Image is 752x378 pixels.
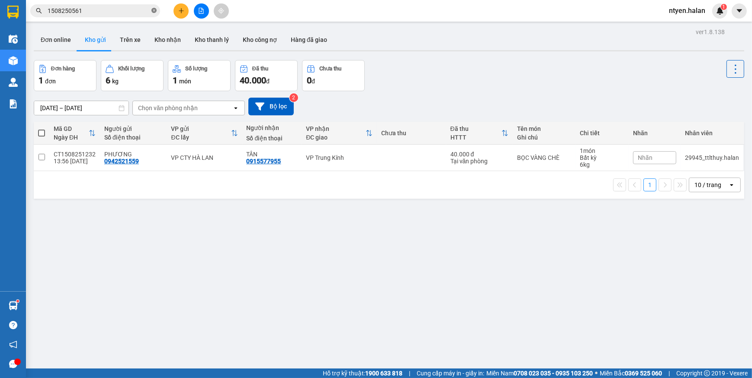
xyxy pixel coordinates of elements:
[716,7,724,15] img: icon-new-feature
[9,360,17,368] span: message
[736,7,743,15] span: caret-down
[171,125,231,132] div: VP gửi
[34,101,129,115] input: Select a date range.
[185,66,207,72] div: Số lượng
[151,8,157,13] span: close-circle
[113,29,148,50] button: Trên xe
[54,151,96,158] div: CT1508251232
[728,181,735,188] svg: open
[450,151,509,158] div: 40.000 đ
[595,372,598,375] span: ⚪️
[247,124,298,131] div: Người nhận
[9,321,17,329] span: question-circle
[306,154,373,161] div: VP Trung Kính
[173,75,177,86] span: 1
[9,99,18,108] img: solution-icon
[704,370,710,376] span: copyright
[517,134,571,141] div: Ghi chú
[174,3,189,19] button: plus
[450,134,502,141] div: HTTT
[266,78,270,85] span: đ
[45,78,56,85] span: đơn
[171,154,238,161] div: VP CTY HÀ LAN
[302,60,365,91] button: Chưa thu0đ
[168,60,231,91] button: Số lượng1món
[643,178,656,191] button: 1
[486,368,593,378] span: Miền Nam
[235,60,298,91] button: Đã thu40.000đ
[696,27,725,37] div: ver 1.8.138
[323,368,402,378] span: Hỗ trợ kỹ thuật:
[7,6,19,19] img: logo-vxr
[198,8,204,14] span: file-add
[514,370,593,377] strong: 0708 023 035 - 0935 103 250
[16,300,19,302] sup: 1
[218,8,224,14] span: aim
[409,368,410,378] span: |
[600,368,662,378] span: Miền Bắc
[685,130,739,137] div: Nhân viên
[171,134,231,141] div: ĐC lấy
[247,158,281,165] div: 0915577955
[51,66,75,72] div: Đơn hàng
[694,181,721,189] div: 10 / trang
[625,370,662,377] strong: 0369 525 060
[148,29,188,50] button: Kho nhận
[638,154,652,161] span: Nhãn
[232,105,239,111] svg: open
[104,158,139,165] div: 0942521559
[306,125,366,132] div: VP nhận
[49,122,100,145] th: Toggle SortBy
[34,29,78,50] button: Đơn online
[188,29,236,50] button: Kho thanh lý
[248,98,294,115] button: Bộ lọc
[9,35,18,44] img: warehouse-icon
[580,161,624,168] div: 6 kg
[34,60,96,91] button: Đơn hàng1đơn
[365,370,402,377] strong: 1900 633 818
[722,4,725,10] span: 1
[247,135,298,142] div: Số điện thoại
[580,154,624,161] div: Bất kỳ
[54,158,96,165] div: 13:56 [DATE]
[104,125,163,132] div: Người gửi
[580,147,624,154] div: 1 món
[151,7,157,15] span: close-circle
[247,151,298,158] div: TÂN
[9,340,17,349] span: notification
[381,130,441,137] div: Chưa thu
[104,134,163,141] div: Số điện thoại
[214,3,229,19] button: aim
[450,158,509,165] div: Tại văn phòng
[668,368,670,378] span: |
[312,78,315,85] span: đ
[194,3,209,19] button: file-add
[289,93,298,102] sup: 2
[118,66,145,72] div: Khối lượng
[179,78,191,85] span: món
[112,78,119,85] span: kg
[284,29,334,50] button: Hàng đã giao
[517,125,571,132] div: Tên món
[106,75,110,86] span: 6
[54,125,89,132] div: Mã GD
[252,66,268,72] div: Đã thu
[9,301,18,310] img: warehouse-icon
[302,122,377,145] th: Toggle SortBy
[9,56,18,65] img: warehouse-icon
[138,104,198,112] div: Chọn văn phòng nhận
[101,60,164,91] button: Khối lượng6kg
[446,122,513,145] th: Toggle SortBy
[662,5,712,16] span: ntyen.halan
[417,368,484,378] span: Cung cấp máy in - giấy in:
[54,134,89,141] div: Ngày ĐH
[240,75,266,86] span: 40.000
[78,29,113,50] button: Kho gửi
[9,78,18,87] img: warehouse-icon
[580,130,624,137] div: Chi tiết
[450,125,502,132] div: Đã thu
[178,8,184,14] span: plus
[306,134,366,141] div: ĐC giao
[319,66,341,72] div: Chưa thu
[307,75,312,86] span: 0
